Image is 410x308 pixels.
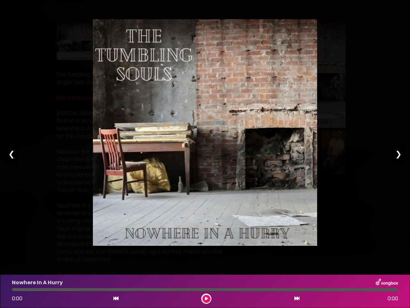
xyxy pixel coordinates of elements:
img: K2QUZPAIRmmWa3H8tzcW [93,19,317,246]
span: 0:00 [12,295,22,302]
img: songbox-logo-white.png [376,278,398,287]
p: Nowhere In A Hurry [12,279,63,287]
span: 0:00 [388,295,398,303]
div: ❮ [3,143,20,165]
div: ❯ [390,143,407,165]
